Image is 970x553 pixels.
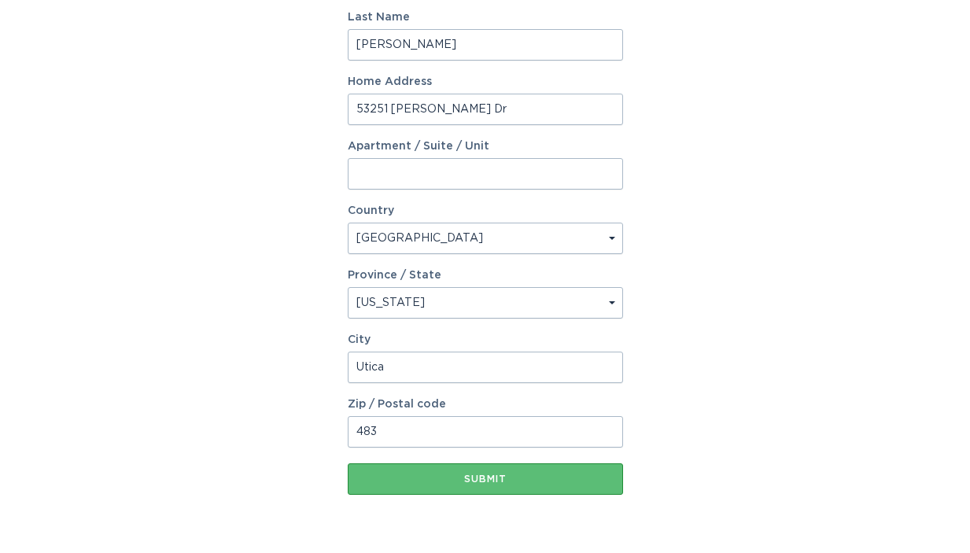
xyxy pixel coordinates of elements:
div: Submit [356,474,615,484]
label: Province / State [348,270,441,281]
label: Country [348,205,394,216]
label: Apartment / Suite / Unit [348,141,623,152]
button: Submit [348,463,623,495]
label: City [348,334,623,345]
label: Last Name [348,12,623,23]
label: Home Address [348,76,623,87]
label: Zip / Postal code [348,399,623,410]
